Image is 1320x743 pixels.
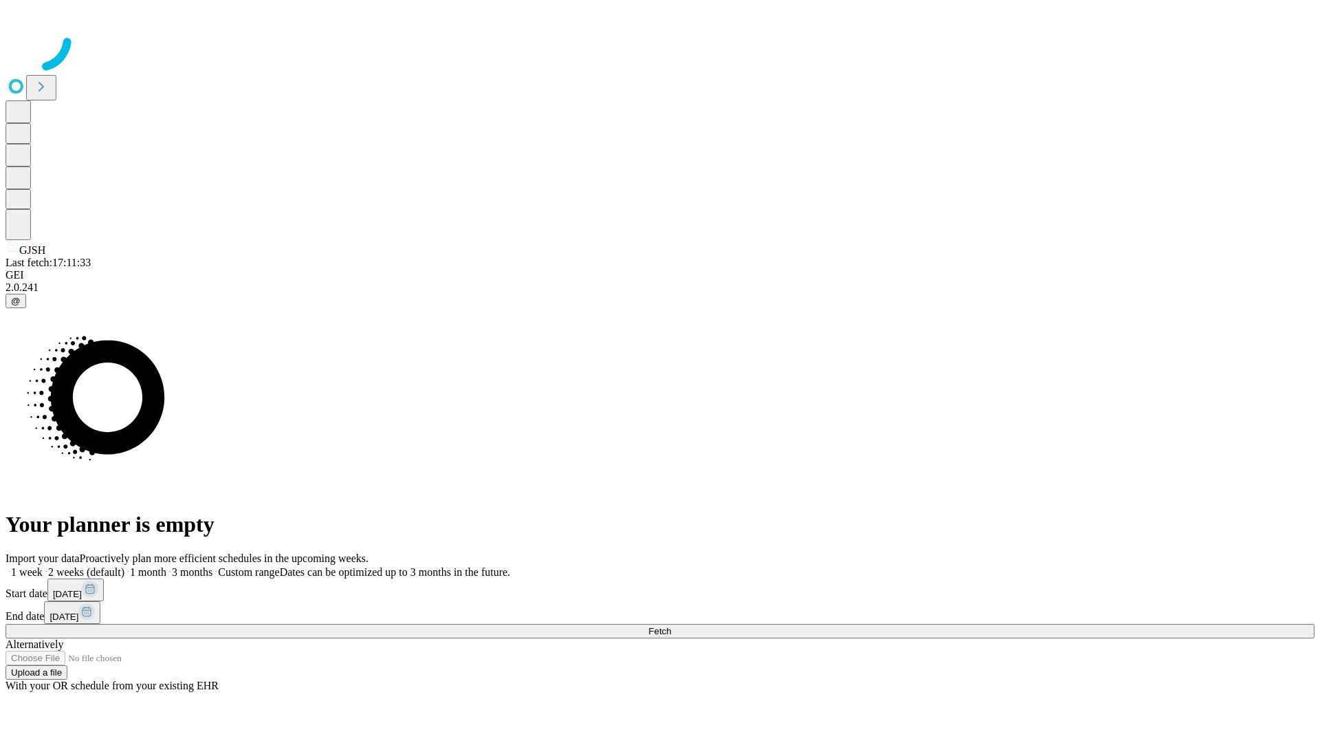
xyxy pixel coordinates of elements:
[49,612,78,622] span: [DATE]
[5,512,1314,537] h1: Your planner is empty
[5,294,26,308] button: @
[172,566,212,578] span: 3 months
[5,665,67,680] button: Upload a file
[648,626,671,636] span: Fetch
[47,579,104,601] button: [DATE]
[5,624,1314,638] button: Fetch
[5,680,219,691] span: With your OR schedule from your existing EHR
[280,566,510,578] span: Dates can be optimized up to 3 months in the future.
[130,566,166,578] span: 1 month
[5,552,80,564] span: Import your data
[11,296,21,306] span: @
[5,257,91,268] span: Last fetch: 17:11:33
[5,269,1314,281] div: GEI
[5,281,1314,294] div: 2.0.241
[11,566,43,578] span: 1 week
[5,638,63,650] span: Alternatively
[5,601,1314,624] div: End date
[53,589,82,599] span: [DATE]
[48,566,124,578] span: 2 weeks (default)
[80,552,368,564] span: Proactively plan more efficient schedules in the upcoming weeks.
[19,244,45,256] span: GJSH
[44,601,100,624] button: [DATE]
[5,579,1314,601] div: Start date
[218,566,279,578] span: Custom range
